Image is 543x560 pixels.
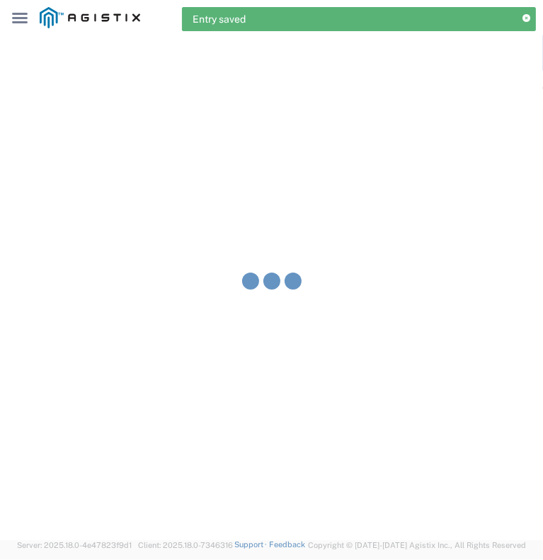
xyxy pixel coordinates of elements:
[40,7,140,28] img: logo
[138,541,233,549] span: Client: 2025.18.0-7346316
[269,540,305,549] a: Feedback
[193,12,246,27] span: Entry saved
[234,540,270,549] a: Support
[17,541,132,549] span: Server: 2025.18.0-4e47823f9d1
[308,539,526,552] span: Copyright © [DATE]-[DATE] Agistix Inc., All Rights Reserved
